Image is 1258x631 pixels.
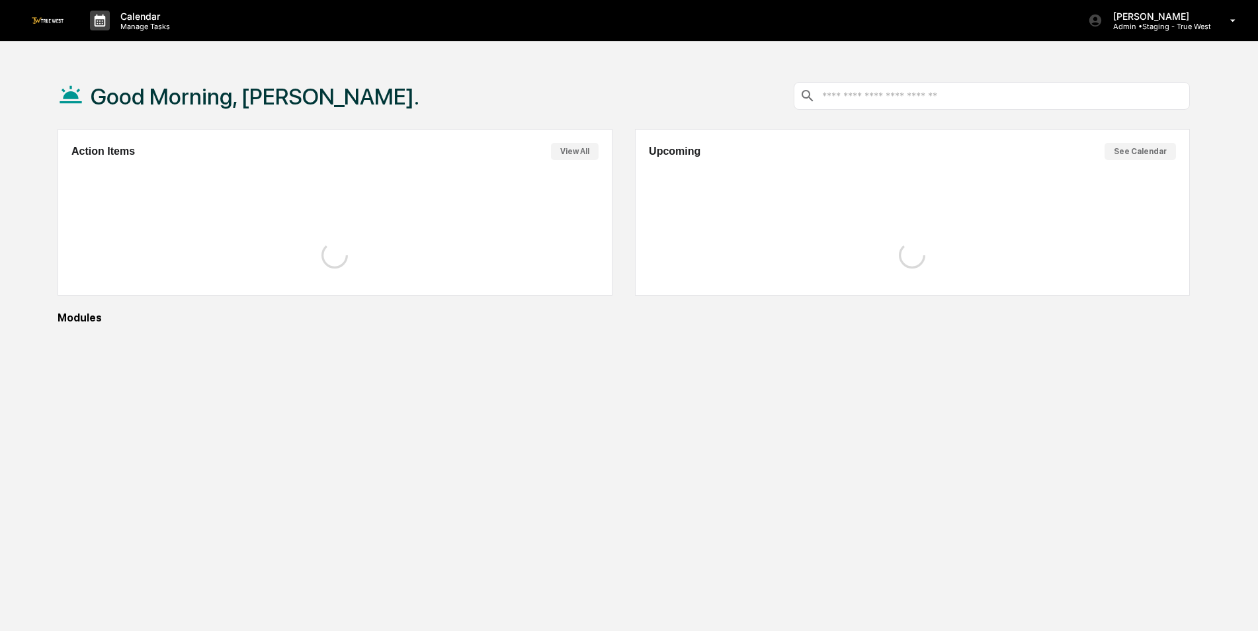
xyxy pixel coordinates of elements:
[91,83,419,110] h1: Good Morning, [PERSON_NAME].
[649,146,700,157] h2: Upcoming
[1103,22,1211,31] p: Admin • Staging - True West
[110,11,177,22] p: Calendar
[58,312,1190,324] div: Modules
[32,17,63,23] img: logo
[1103,11,1211,22] p: [PERSON_NAME]
[551,143,599,160] button: View All
[71,146,135,157] h2: Action Items
[1105,143,1176,160] button: See Calendar
[110,22,177,31] p: Manage Tasks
